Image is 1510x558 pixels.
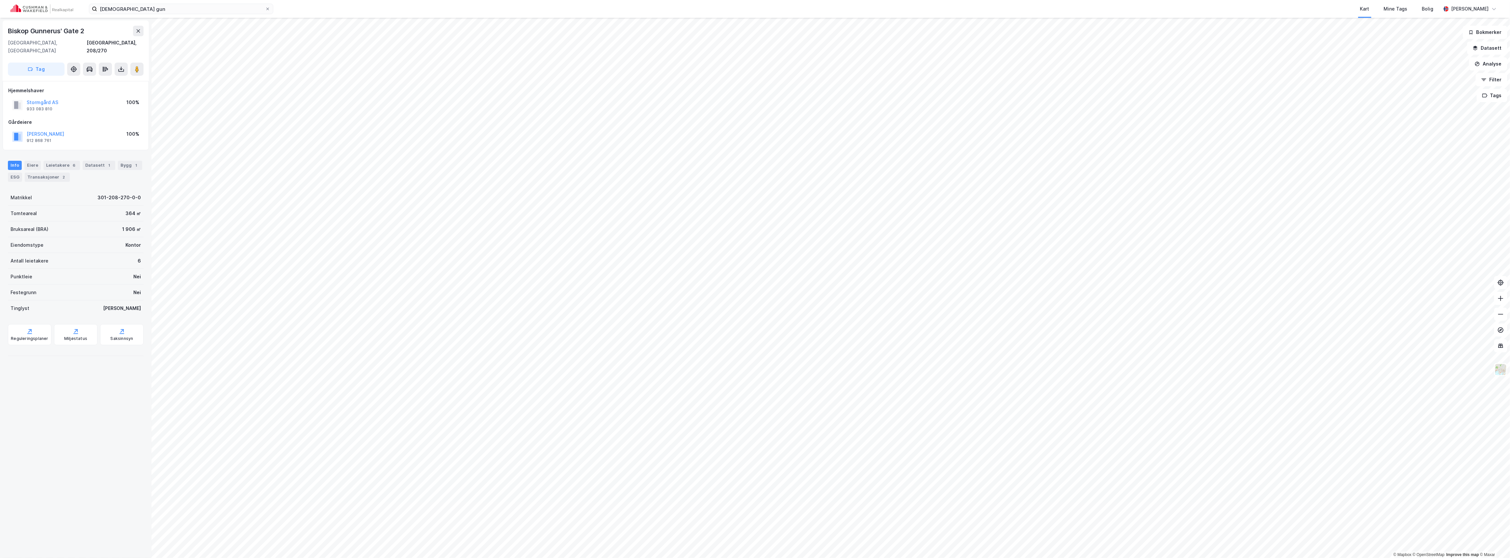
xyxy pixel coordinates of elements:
[11,257,48,265] div: Antall leietakere
[11,273,32,281] div: Punktleie
[11,209,37,217] div: Tomteareal
[11,4,73,14] img: cushman-wakefield-realkapital-logo.202ea83816669bd177139c58696a8fa1.svg
[1469,57,1507,70] button: Analyse
[126,98,139,106] div: 100%
[1476,73,1507,86] button: Filter
[126,130,139,138] div: 100%
[8,87,143,95] div: Hjemmelshaver
[87,39,144,55] div: [GEOGRAPHIC_DATA], 208/270
[11,336,48,341] div: Reguleringsplaner
[122,225,141,233] div: 1 906 ㎡
[8,26,85,36] div: Biskop Gunnerus' Gate 2
[1360,5,1369,13] div: Kart
[27,106,52,112] div: 933 083 810
[103,304,141,312] div: [PERSON_NAME]
[1446,552,1479,557] a: Improve this map
[11,241,43,249] div: Eiendomstype
[71,162,77,169] div: 6
[1495,363,1507,376] img: Z
[11,194,32,202] div: Matrikkel
[1477,526,1510,558] iframe: Chat Widget
[1384,5,1408,13] div: Mine Tags
[97,4,265,14] input: Søk på adresse, matrikkel, gårdeiere, leietakere eller personer
[61,174,67,181] div: 2
[1467,42,1507,55] button: Datasett
[64,336,87,341] div: Miljøstatus
[83,161,115,170] div: Datasett
[1413,552,1445,557] a: OpenStreetMap
[1451,5,1489,13] div: [PERSON_NAME]
[11,304,29,312] div: Tinglyst
[138,257,141,265] div: 6
[118,161,142,170] div: Bygg
[11,225,48,233] div: Bruksareal (BRA)
[27,138,51,143] div: 912 868 761
[1422,5,1434,13] div: Bolig
[125,209,141,217] div: 364 ㎡
[106,162,113,169] div: 1
[1477,89,1507,102] button: Tags
[111,336,133,341] div: Saksinnsyn
[8,63,65,76] button: Tag
[8,118,143,126] div: Gårdeiere
[125,241,141,249] div: Kontor
[8,161,22,170] div: Info
[8,173,22,182] div: ESG
[133,162,140,169] div: 1
[25,173,70,182] div: Transaksjoner
[1477,526,1510,558] div: Kontrollprogram for chat
[1393,552,1412,557] a: Mapbox
[1463,26,1507,39] button: Bokmerker
[133,289,141,296] div: Nei
[97,194,141,202] div: 301-208-270-0-0
[8,39,87,55] div: [GEOGRAPHIC_DATA], [GEOGRAPHIC_DATA]
[11,289,36,296] div: Festegrunn
[24,161,41,170] div: Eiere
[133,273,141,281] div: Nei
[43,161,80,170] div: Leietakere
